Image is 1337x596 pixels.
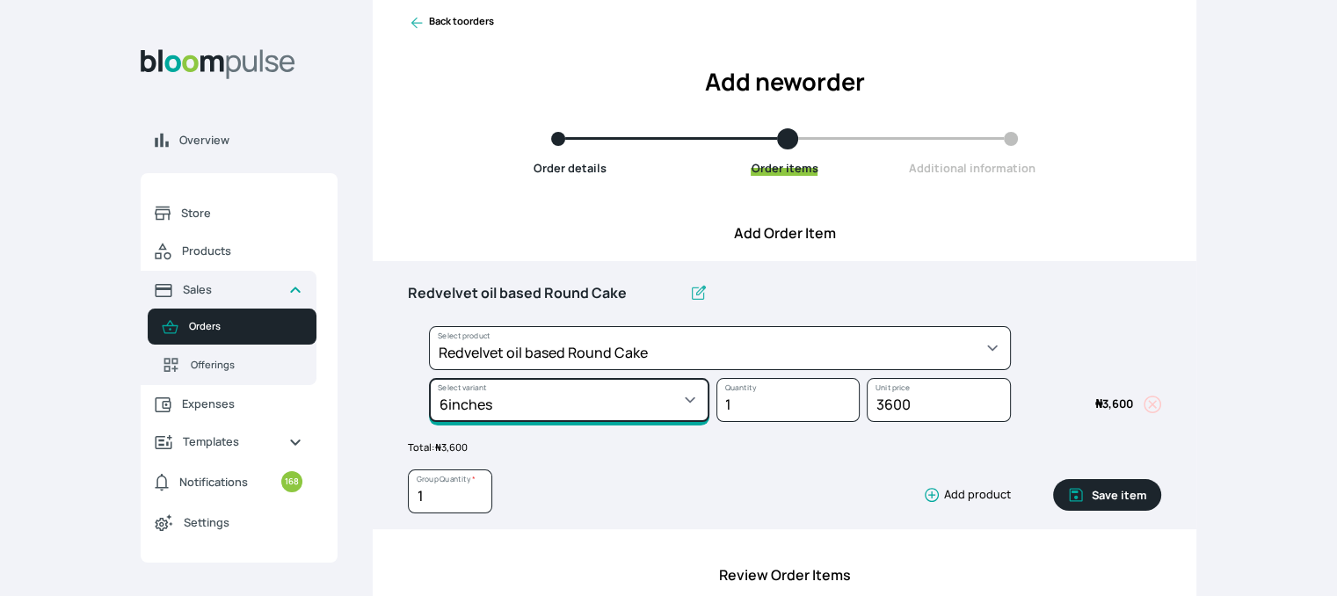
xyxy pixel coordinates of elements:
[181,205,302,222] span: Store
[183,433,274,450] span: Templates
[1095,396,1133,411] span: 3,600
[182,243,302,259] span: Products
[141,461,316,503] a: Notifications168
[751,160,817,176] span: Order items
[435,440,441,454] span: ₦
[373,222,1196,243] h4: Add Order Item
[179,474,248,491] span: Notifications
[435,440,468,454] span: 3,600
[141,271,316,309] a: Sales
[148,309,316,345] a: Orders
[179,132,323,149] span: Overview
[184,514,302,531] span: Settings
[141,232,316,271] a: Products
[141,423,316,461] a: Templates
[141,121,338,159] a: Overview
[909,160,1035,176] span: Additional information
[183,281,274,298] span: Sales
[534,160,607,176] span: Order details
[141,49,295,79] img: Bloom Logo
[281,471,302,492] small: 168
[1095,396,1102,411] span: ₦
[148,345,316,385] a: Offerings
[189,319,302,334] span: Orders
[408,440,1161,455] p: Total:
[408,564,1161,585] h4: Review Order Items
[408,64,1161,100] h2: Add new order
[1053,479,1161,511] button: Save item
[141,194,316,232] a: Store
[182,396,302,412] span: Expenses
[141,503,316,541] a: Settings
[141,385,316,423] a: Expenses
[916,486,1011,504] button: Add product
[408,14,494,32] a: Back toorders
[408,275,682,312] input: Untitled group *
[191,358,302,373] span: Offerings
